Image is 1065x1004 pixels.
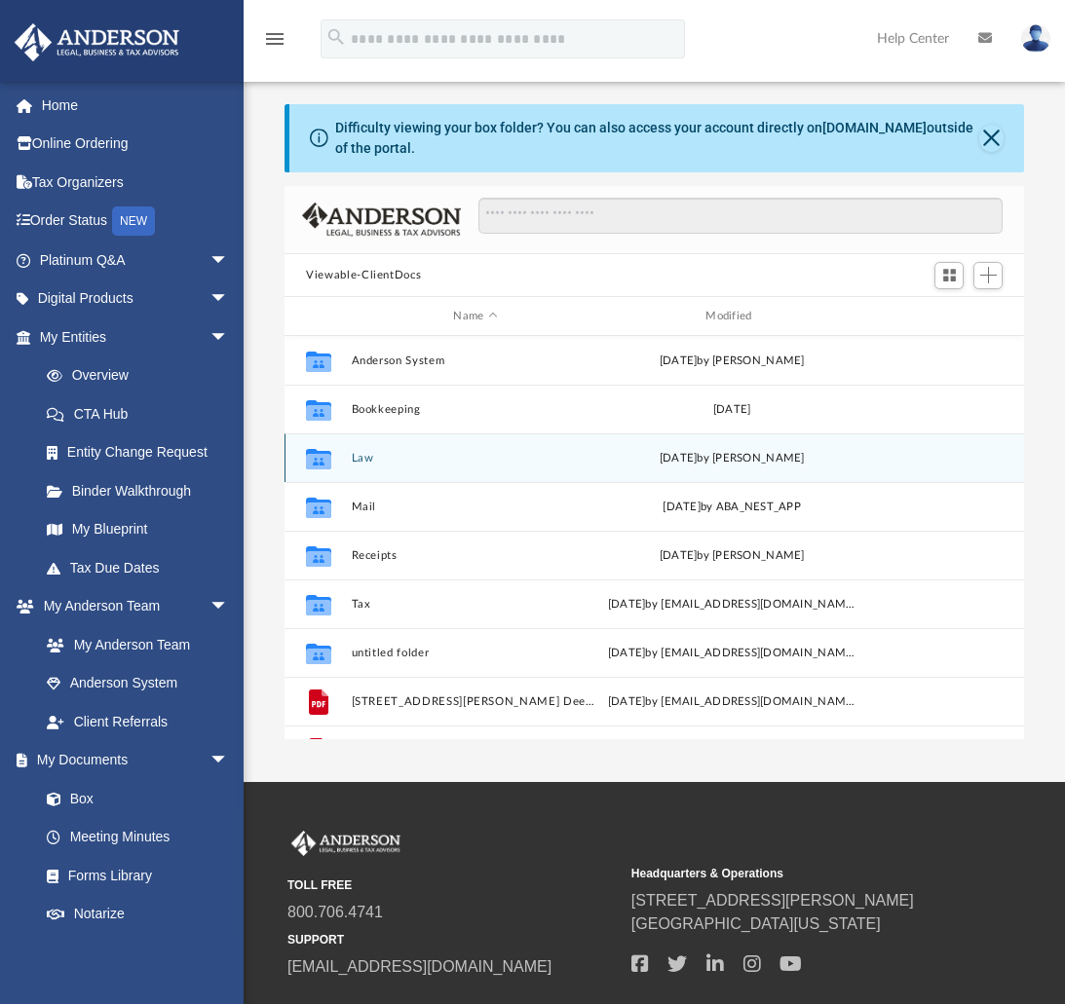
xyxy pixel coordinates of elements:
[209,741,248,781] span: arrow_drop_down
[306,267,421,284] button: Viewable-ClientDocs
[14,125,258,164] a: Online Ordering
[14,933,248,972] a: Online Learningarrow_drop_down
[14,741,248,780] a: My Documentsarrow_drop_down
[27,856,239,895] a: Forms Library
[14,317,258,356] a: My Entitiesarrow_drop_down
[209,587,248,627] span: arrow_drop_down
[608,450,856,467] div: [DATE] by [PERSON_NAME]
[14,279,258,318] a: Digital Productsarrow_drop_down
[352,452,600,465] button: Law
[14,163,258,202] a: Tax Organizers
[293,308,342,325] div: id
[112,206,155,236] div: NEW
[631,892,914,909] a: [STREET_ADDRESS][PERSON_NAME]
[352,549,600,562] button: Receipts
[14,86,258,125] a: Home
[864,308,1001,325] div: id
[263,27,286,51] i: menu
[9,23,185,61] img: Anderson Advisors Platinum Portal
[27,356,258,395] a: Overview
[27,664,248,703] a: Anderson System
[608,308,856,325] div: Modified
[934,262,964,289] button: Switch to Grid View
[27,895,248,934] a: Notarize
[822,120,927,135] a: [DOMAIN_NAME]
[1021,24,1050,53] img: User Pic
[27,779,239,818] a: Box
[263,37,286,51] a: menu
[287,958,552,975] a: [EMAIL_ADDRESS][DOMAIN_NAME]
[14,241,258,279] a: Platinum Q&Aarrow_drop_down
[608,645,856,662] div: [DATE] by [EMAIL_ADDRESS][DOMAIN_NAME]
[287,904,383,920] a: 800.706.4741
[209,317,248,357] span: arrow_drop_down
[352,403,600,416] button: Bookkeeping
[608,547,856,565] div: [DATE] by [PERSON_NAME]
[979,125,1004,152] button: Close
[287,831,404,856] img: Anderson Advisors Platinum Portal
[325,26,347,48] i: search
[285,336,1024,740] div: grid
[14,202,258,242] a: Order StatusNEW
[27,548,258,587] a: Tax Due Dates
[335,118,979,159] div: Difficulty viewing your box folder? You can also access your account directly on outside of the p...
[352,598,600,611] button: Tax
[27,471,258,510] a: Binder Walkthrough
[27,433,258,472] a: Entity Change Request
[27,702,248,741] a: Client Referrals
[352,647,600,659] button: untitled folder
[608,353,856,370] div: [DATE] by [PERSON_NAME]
[352,501,600,513] button: Mail
[287,876,618,894] small: TOLL FREE
[27,510,248,549] a: My Blueprint
[631,865,962,882] small: Headquarters & Operations
[209,279,248,319] span: arrow_drop_down
[27,394,258,433] a: CTA Hub
[209,241,248,280] span: arrow_drop_down
[608,596,856,614] div: [DATE] by [EMAIL_ADDRESS][DOMAIN_NAME]
[287,931,618,948] small: SUPPORT
[352,354,600,367] button: Anderson System
[27,625,239,664] a: My Anderson Team
[351,308,599,325] div: Name
[608,693,856,711] div: [DATE] by [EMAIL_ADDRESS][DOMAIN_NAME]
[608,401,856,419] div: [DATE]
[352,695,600,708] button: [STREET_ADDRESS][PERSON_NAME] Deed of Trust [DATE].pdf
[209,933,248,973] span: arrow_drop_down
[27,818,248,857] a: Meeting Minutes
[631,915,881,932] a: [GEOGRAPHIC_DATA][US_STATE]
[973,262,1003,289] button: Add
[478,198,1003,235] input: Search files and folders
[608,499,856,516] div: [DATE] by ABA_NEST_APP
[14,587,248,626] a: My Anderson Teamarrow_drop_down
